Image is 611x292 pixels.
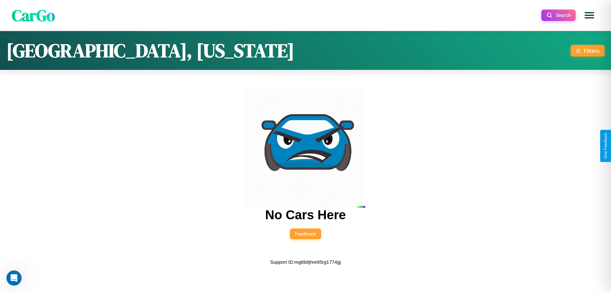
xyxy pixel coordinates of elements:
[6,270,22,286] iframe: Intercom live chat
[12,4,55,26] span: CarGo
[603,133,608,159] div: Give Feedback
[580,6,598,24] button: Open menu
[571,45,605,57] button: Filters
[265,208,346,222] h2: No Cars Here
[541,10,576,21] button: Search
[270,258,341,266] p: Support ID: mg6b8jhre95rg1774gj
[556,12,571,18] span: Search
[246,88,365,208] img: car
[584,47,600,54] div: Filters
[6,37,294,64] h1: [GEOGRAPHIC_DATA], [US_STATE]
[290,228,321,239] button: Feedback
